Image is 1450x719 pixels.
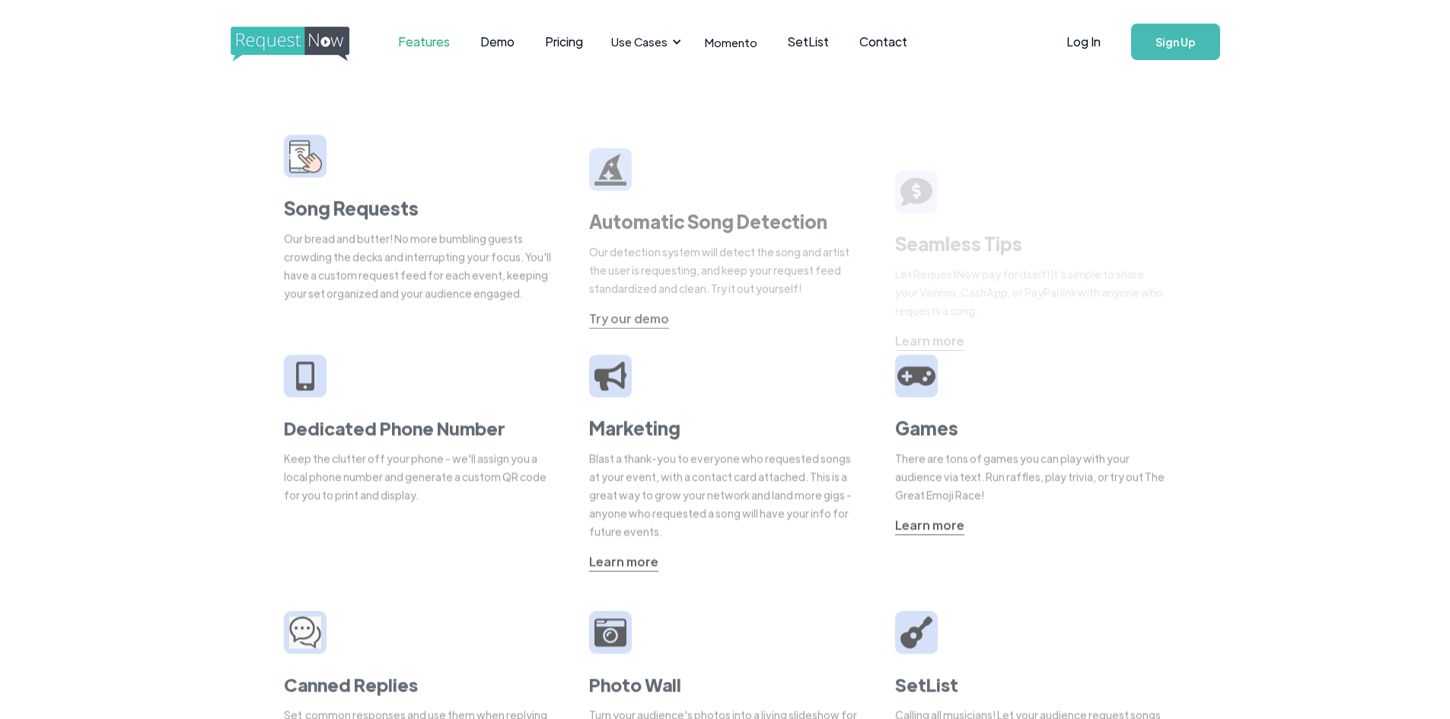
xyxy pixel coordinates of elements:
img: guitar [900,616,932,648]
a: Sign Up [1131,24,1220,60]
a: Learn more [895,332,964,351]
a: Demo [465,18,530,65]
div: Let RequestNow pay for itself! It's simple to share your Venmo, CashApp, or PayPal link with anyo... [895,265,1167,320]
div: Our detection system will detect the song and artist the user is requesting, and keep your reques... [589,243,861,297]
strong: Seamless Tips [895,231,1022,255]
a: Learn more [895,516,964,535]
div: Use Cases [602,18,686,65]
div: Try our demo [589,310,669,328]
a: Momento [690,20,773,65]
a: Learn more [589,552,658,571]
strong: SetList [895,672,958,696]
strong: Dedicated Phone Number [284,415,505,440]
img: wizard hat [594,154,626,186]
a: SetList [773,18,844,65]
div: Learn more [895,516,964,534]
div: Use Cases [611,33,668,50]
a: home [231,27,345,57]
a: Features [383,18,465,65]
img: camera icon [289,616,321,649]
img: iphone [295,361,314,391]
strong: Photo Wall [589,672,681,696]
a: Try our demo [589,310,669,329]
a: Log In [1051,15,1116,68]
div: Blast a thank-you to everyone who requested songs at your event, with a contact card attached. Th... [589,449,861,540]
img: tip sign [900,176,932,208]
strong: Marketing [589,415,680,439]
strong: Song Requests [284,196,419,219]
strong: Games [895,415,958,439]
strong: Canned Replies [284,672,418,696]
img: camera icon [594,616,626,648]
strong: Automatic Song Detection [589,209,827,233]
a: Pricing [530,18,598,65]
div: Our bread and butter! No more bumbling guests crowding the decks and interrupting your focus. You... [284,229,556,302]
div: Learn more [895,332,964,350]
div: Keep the clutter off your phone - we'll assign you a local phone number and generate a custom QR ... [284,449,556,504]
img: megaphone [594,362,626,390]
img: video game [897,361,935,391]
a: Contact [844,18,923,65]
img: requestnow logo [231,27,378,62]
div: There are tons of games you can play with your audience via text. Run raffles, play trivia, or tr... [895,449,1167,504]
img: smarphone [288,140,321,173]
div: Learn more [589,552,658,571]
